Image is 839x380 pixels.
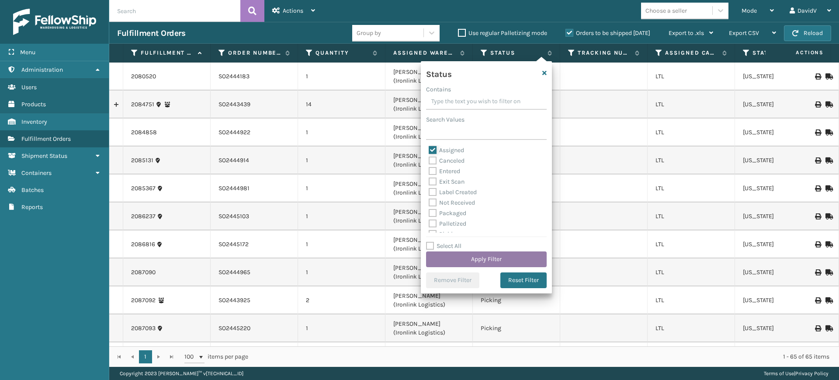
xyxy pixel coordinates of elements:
[825,297,831,303] i: Mark as Shipped
[429,188,477,196] label: Label Created
[815,185,820,192] i: Print BOL
[385,286,473,314] td: [PERSON_NAME] (Ironlink Logistics)
[131,268,156,277] a: 2087090
[385,314,473,342] td: [PERSON_NAME] (Ironlink Logistics)
[648,202,735,230] td: LTL
[385,91,473,119] td: [PERSON_NAME] (Ironlink Logistics)
[117,28,185,38] h3: Fulfillment Orders
[283,7,303,14] span: Actions
[815,213,820,220] i: Print BOL
[426,272,479,288] button: Remove Filter
[429,220,466,227] label: Palletized
[211,230,298,258] td: SO2445172
[228,49,281,57] label: Order Number
[429,157,465,164] label: Canceled
[825,325,831,331] i: Mark as Shipped
[298,119,385,146] td: 1
[21,169,52,177] span: Containers
[764,367,829,380] div: |
[735,258,822,286] td: [US_STATE]
[795,370,829,377] a: Privacy Policy
[669,29,704,37] span: Export to .xls
[13,9,96,35] img: logo
[729,29,759,37] span: Export CSV
[21,135,71,143] span: Fulfillment Orders
[815,269,820,275] i: Print BOL
[385,119,473,146] td: [PERSON_NAME] (Ironlink Logistics)
[815,73,820,80] i: Print BOL
[211,63,298,91] td: SO2444183
[825,185,831,192] i: Mark as Shipped
[315,49,368,57] label: Quantity
[298,314,385,342] td: 1
[429,230,460,238] label: Picking
[825,213,831,220] i: Mark as Shipped
[735,91,822,119] td: [US_STATE]
[742,7,757,14] span: Mode
[735,286,822,314] td: [US_STATE]
[645,6,687,15] div: Choose a seller
[648,286,735,314] td: LTL
[385,202,473,230] td: [PERSON_NAME] (Ironlink Logistics)
[648,63,735,91] td: LTL
[648,174,735,202] td: LTL
[429,167,460,175] label: Entered
[735,146,822,174] td: [US_STATE]
[426,251,547,267] button: Apply Filter
[131,324,156,333] a: 2087093
[735,63,822,91] td: [US_STATE]
[141,49,194,57] label: Fulfillment Order Id
[298,342,385,370] td: 1
[735,230,822,258] td: [US_STATE]
[298,202,385,230] td: 1
[211,258,298,286] td: SO2444965
[298,286,385,314] td: 2
[426,66,451,80] h4: Status
[825,73,831,80] i: Mark as Shipped
[298,91,385,119] td: 14
[648,342,735,370] td: LTL
[139,350,152,363] a: 1
[131,128,157,137] a: 2084858
[298,146,385,174] td: 1
[648,314,735,342] td: LTL
[815,129,820,136] i: Print BOL
[429,146,464,154] label: Assigned
[825,157,831,164] i: Mark as Shipped
[825,101,831,108] i: Mark as Shipped
[768,45,829,60] span: Actions
[426,115,465,124] label: Search Values
[131,296,156,305] a: 2087092
[825,241,831,248] i: Mark as Shipped
[385,342,473,370] td: [PERSON_NAME] (Ironlink Logistics)
[211,314,298,342] td: SO2445220
[385,63,473,91] td: [PERSON_NAME] (Ironlink Logistics)
[815,157,820,164] i: Print BOL
[648,230,735,258] td: LTL
[429,178,465,185] label: Exit Scan
[211,202,298,230] td: SO2445103
[648,146,735,174] td: LTL
[21,203,43,211] span: Reports
[211,174,298,202] td: SO2444981
[815,101,820,108] i: Print BOL
[211,146,298,174] td: SO2444914
[131,212,156,221] a: 2086237
[298,63,385,91] td: 1
[426,85,451,94] label: Contains
[490,49,543,57] label: Status
[385,146,473,174] td: [PERSON_NAME] (Ironlink Logistics)
[131,184,156,193] a: 2085367
[565,29,650,37] label: Orders to be shipped [DATE]
[393,49,456,57] label: Assigned Warehouse
[735,202,822,230] td: [US_STATE]
[21,118,47,126] span: Inventory
[211,119,298,146] td: SO2444922
[184,352,198,361] span: 100
[211,342,298,370] td: SO2444709
[298,174,385,202] td: 1
[298,230,385,258] td: 1
[131,72,156,81] a: 2080520
[429,209,466,217] label: Packaged
[648,91,735,119] td: LTL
